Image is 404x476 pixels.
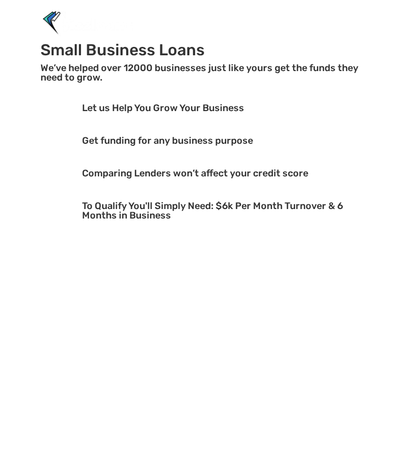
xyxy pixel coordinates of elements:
h1: Small Business Loans [41,42,363,63]
h3: ✓ Special Offer: 4 Weeks No Repayments on Unsecured Business Loans Up to $500 000! Offer valid un... [41,241,363,292]
span: [DATE] [294,257,330,270]
h4: We’ve helped over 12000 businesses just like yours get the funds they need to grow. [41,63,363,87]
img: Bizzloans New Zealand [43,11,134,37]
span: Comparing Lenders won’t affect your credit score [82,167,308,179]
span: To Qualify You'll Simply Need: $6k Per Month Turnover & 6 Months in Business [82,200,343,221]
span: Get funding for any business purpose [82,135,253,146]
span: Let us Help You Grow Your Business [82,102,244,114]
